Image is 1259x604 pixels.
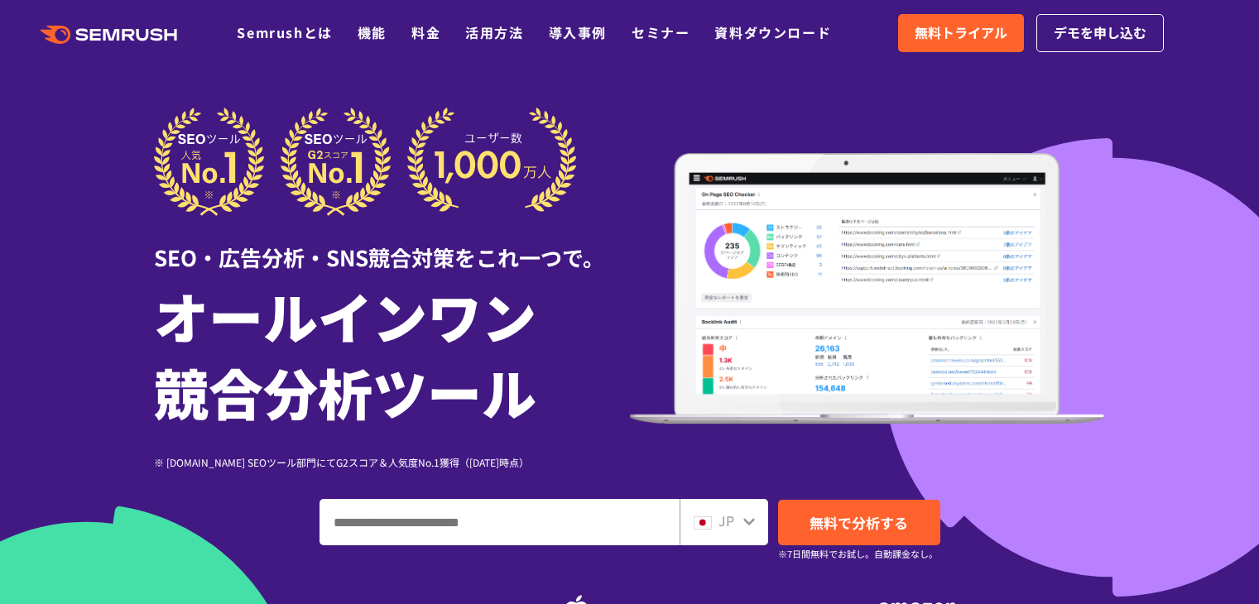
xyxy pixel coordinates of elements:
[1054,22,1146,44] span: デモを申し込む
[915,22,1007,44] span: 無料トライアル
[1036,14,1164,52] a: デモを申し込む
[778,500,940,545] a: 無料で分析する
[549,22,607,42] a: 導入事例
[320,500,679,544] input: ドメイン、キーワードまたはURLを入力してください
[898,14,1024,52] a: 無料トライアル
[237,22,332,42] a: Semrushとは
[632,22,690,42] a: セミナー
[154,454,630,470] div: ※ [DOMAIN_NAME] SEOツール部門にてG2スコア＆人気度No.1獲得（[DATE]時点）
[154,277,630,429] h1: オールインワン 競合分析ツール
[718,511,734,530] span: JP
[411,22,440,42] a: 料金
[714,22,831,42] a: 資料ダウンロード
[358,22,387,42] a: 機能
[778,546,938,562] small: ※7日間無料でお試し。自動課金なし。
[810,512,908,533] span: 無料で分析する
[154,216,630,273] div: SEO・広告分析・SNS競合対策をこれ一つで。
[465,22,523,42] a: 活用方法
